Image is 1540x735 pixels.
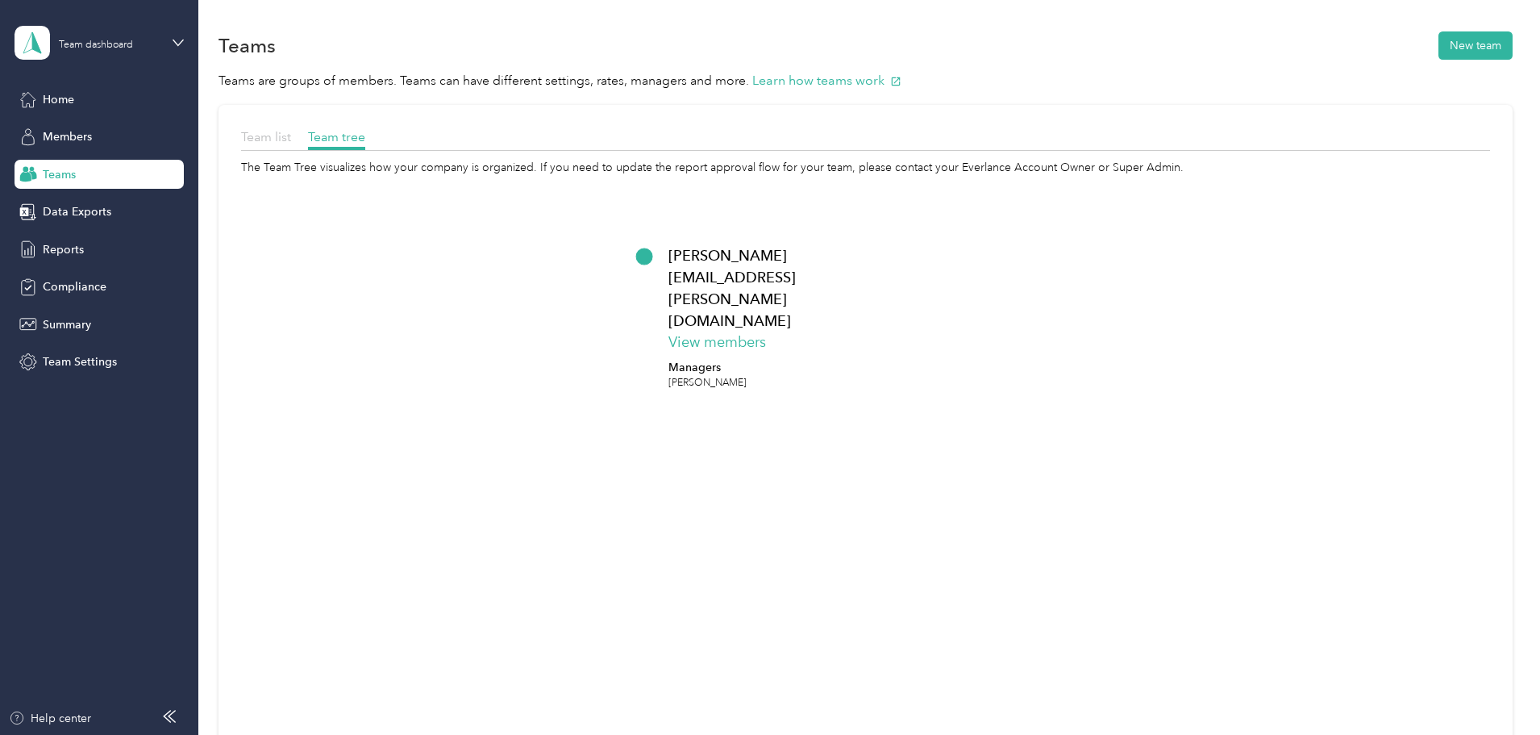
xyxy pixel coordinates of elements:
p: Managers [668,359,747,376]
p: [PERSON_NAME][EMAIL_ADDRESS][PERSON_NAME][DOMAIN_NAME] [668,244,870,332]
button: View members [668,332,766,353]
h1: Teams [219,37,276,54]
span: Team tree [308,129,365,144]
span: Home [43,91,74,108]
span: Summary [43,316,91,333]
p: [PERSON_NAME] [668,376,747,390]
span: Compliance [43,278,106,295]
span: Team Settings [43,353,117,370]
span: Teams [43,166,76,183]
span: Data Exports [43,203,111,220]
button: Learn how teams work [752,71,901,91]
span: Reports [43,241,84,258]
div: The Team Tree visualizes how your company is organized. If you need to update the report approval... [241,159,1490,176]
button: Help center [9,710,91,727]
p: Teams are groups of members. Teams can have different settings, rates, managers and more. [219,71,1513,91]
iframe: Everlance-gr Chat Button Frame [1450,645,1540,735]
div: Team dashboard [59,40,133,50]
button: New team [1438,31,1513,60]
span: Team list [241,129,291,144]
span: Members [43,128,92,145]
